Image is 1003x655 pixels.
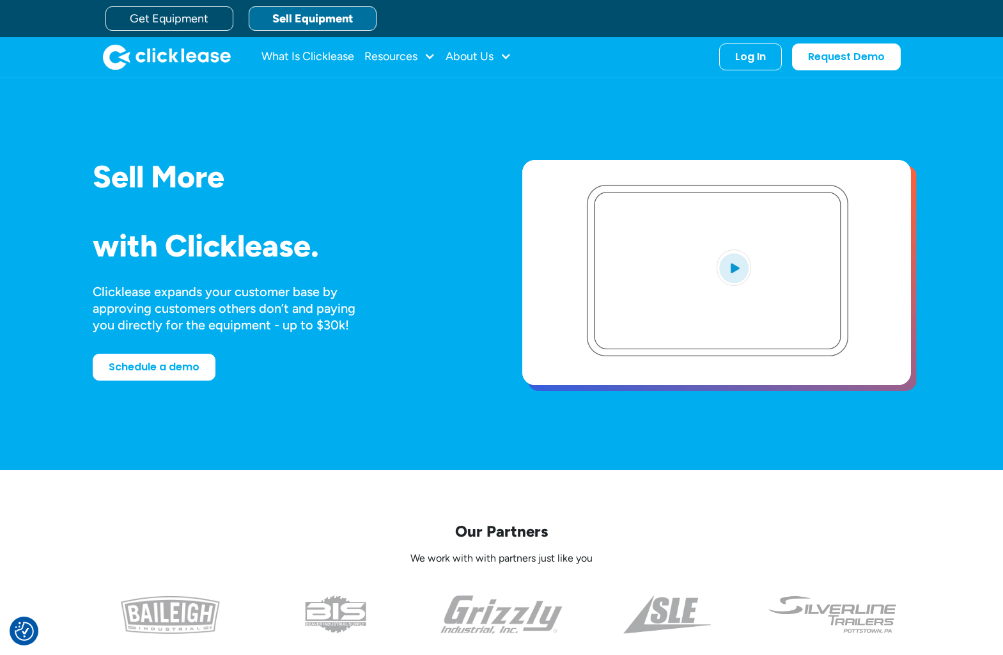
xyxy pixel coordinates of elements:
[735,51,766,63] div: Log In
[15,622,34,641] button: Consent Preferences
[767,596,898,634] img: undefined
[623,596,711,634] img: a black and white photo of the side of a triangle
[261,44,354,70] a: What Is Clicklease
[364,44,435,70] div: Resources
[15,622,34,641] img: Revisit consent button
[93,354,215,381] a: Schedule a demo
[522,160,911,385] a: open lightbox
[93,521,911,541] p: Our Partners
[121,596,220,634] img: baileigh logo
[440,596,563,634] img: the grizzly industrial inc logo
[93,160,481,194] h1: Sell More
[103,44,231,70] a: home
[305,596,366,634] img: the logo for beaver industrial supply
[103,44,231,70] img: Clicklease logo
[105,6,233,31] a: Get Equipment
[717,249,751,285] img: Blue play button logo on a light blue circular background
[93,283,379,333] div: Clicklease expands your customer base by approving customers others don’t and paying you directly...
[446,44,511,70] div: About Us
[93,552,911,565] p: We work with with partners just like you
[249,6,377,31] a: Sell Equipment
[93,229,481,263] h1: with Clicklease.
[792,43,901,70] a: Request Demo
